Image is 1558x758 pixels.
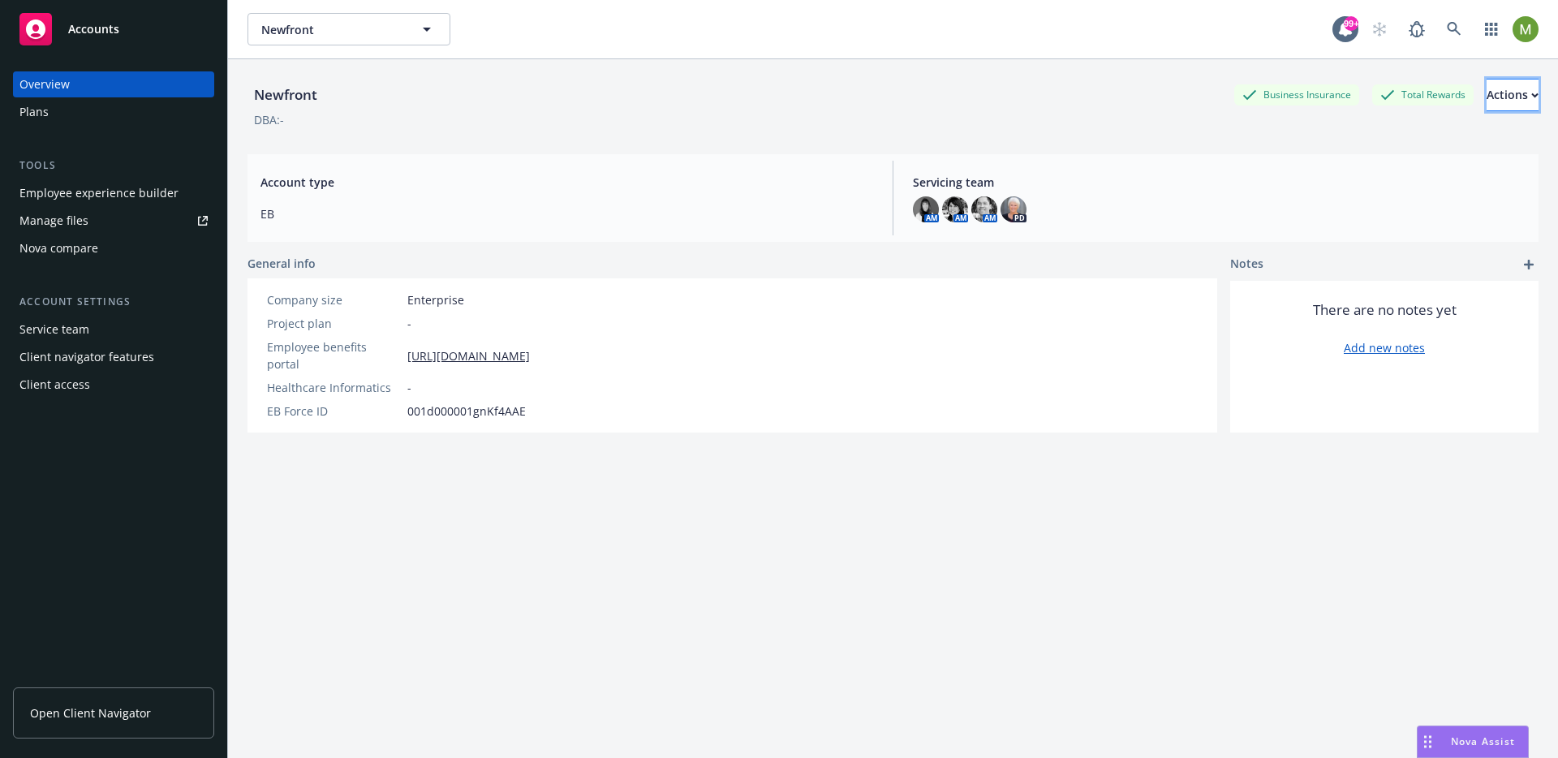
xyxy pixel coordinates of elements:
[1451,734,1515,748] span: Nova Assist
[13,180,214,206] a: Employee experience builder
[913,196,939,222] img: photo
[971,196,997,222] img: photo
[267,379,401,396] div: Healthcare Informatics
[30,704,151,721] span: Open Client Navigator
[1344,16,1358,31] div: 99+
[19,344,154,370] div: Client navigator features
[13,294,214,310] div: Account settings
[260,174,873,191] span: Account type
[1363,13,1396,45] a: Start snowing
[261,21,402,38] span: Newfront
[913,174,1526,191] span: Servicing team
[407,315,411,332] span: -
[1487,80,1539,110] div: Actions
[19,235,98,261] div: Nova compare
[19,317,89,342] div: Service team
[68,23,119,36] span: Accounts
[19,99,49,125] div: Plans
[13,317,214,342] a: Service team
[19,180,179,206] div: Employee experience builder
[1372,84,1474,105] div: Total Rewards
[247,84,324,106] div: Newfront
[1487,79,1539,111] button: Actions
[1438,13,1470,45] a: Search
[13,157,214,174] div: Tools
[267,403,401,420] div: EB Force ID
[247,13,450,45] button: Newfront
[1519,255,1539,274] a: add
[247,255,316,272] span: General info
[1313,300,1457,320] span: There are no notes yet
[267,291,401,308] div: Company size
[1230,255,1263,274] span: Notes
[1344,339,1425,356] a: Add new notes
[407,347,530,364] a: [URL][DOMAIN_NAME]
[1401,13,1433,45] a: Report a Bug
[19,71,70,97] div: Overview
[1234,84,1359,105] div: Business Insurance
[1417,726,1529,758] button: Nova Assist
[407,291,464,308] span: Enterprise
[13,71,214,97] a: Overview
[1001,196,1026,222] img: photo
[1418,726,1438,757] div: Drag to move
[13,208,214,234] a: Manage files
[267,315,401,332] div: Project plan
[19,208,88,234] div: Manage files
[942,196,968,222] img: photo
[13,99,214,125] a: Plans
[260,205,873,222] span: EB
[13,6,214,52] a: Accounts
[1513,16,1539,42] img: photo
[267,338,401,373] div: Employee benefits portal
[407,379,411,396] span: -
[13,235,214,261] a: Nova compare
[1475,13,1508,45] a: Switch app
[19,372,90,398] div: Client access
[407,403,526,420] span: 001d000001gnKf4AAE
[13,344,214,370] a: Client navigator features
[254,111,284,128] div: DBA: -
[13,372,214,398] a: Client access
